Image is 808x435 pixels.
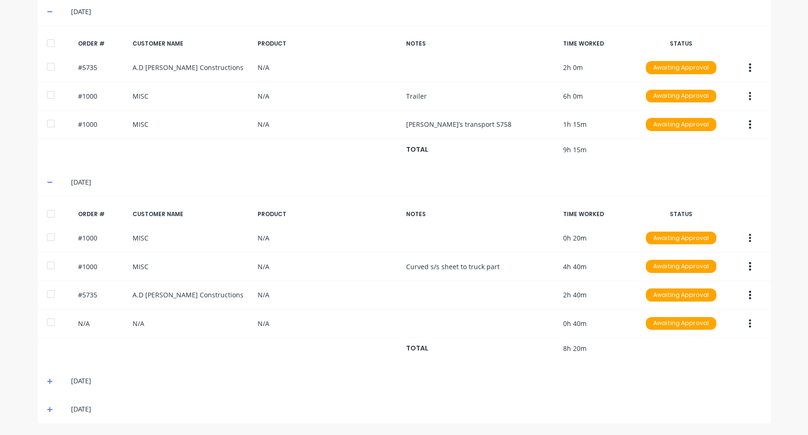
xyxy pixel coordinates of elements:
[645,89,717,103] button: Awaiting Approval
[646,232,716,245] div: Awaiting Approval
[406,210,556,218] div: NOTES
[646,288,716,302] div: Awaiting Approval
[563,210,634,218] div: TIME WORKED
[641,39,721,48] div: STATUS
[646,260,716,273] div: Awaiting Approval
[645,317,717,331] button: Awaiting Approval
[645,259,717,273] button: Awaiting Approval
[258,39,399,48] div: PRODUCT
[646,317,716,330] div: Awaiting Approval
[71,7,761,17] div: [DATE]
[406,39,556,48] div: NOTES
[258,210,399,218] div: PRODUCT
[646,90,716,103] div: Awaiting Approval
[645,288,717,302] button: Awaiting Approval
[646,61,716,74] div: Awaiting Approval
[641,210,721,218] div: STATUS
[645,117,717,132] button: Awaiting Approval
[133,39,250,48] div: CUSTOMER NAME
[71,404,761,414] div: [DATE]
[646,118,716,131] div: Awaiting Approval
[133,210,250,218] div: CUSTOMER NAME
[563,39,634,48] div: TIME WORKED
[71,177,761,187] div: [DATE]
[78,39,125,48] div: ORDER #
[645,231,717,245] button: Awaiting Approval
[71,376,761,386] div: [DATE]
[645,61,717,75] button: Awaiting Approval
[78,210,125,218] div: ORDER #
